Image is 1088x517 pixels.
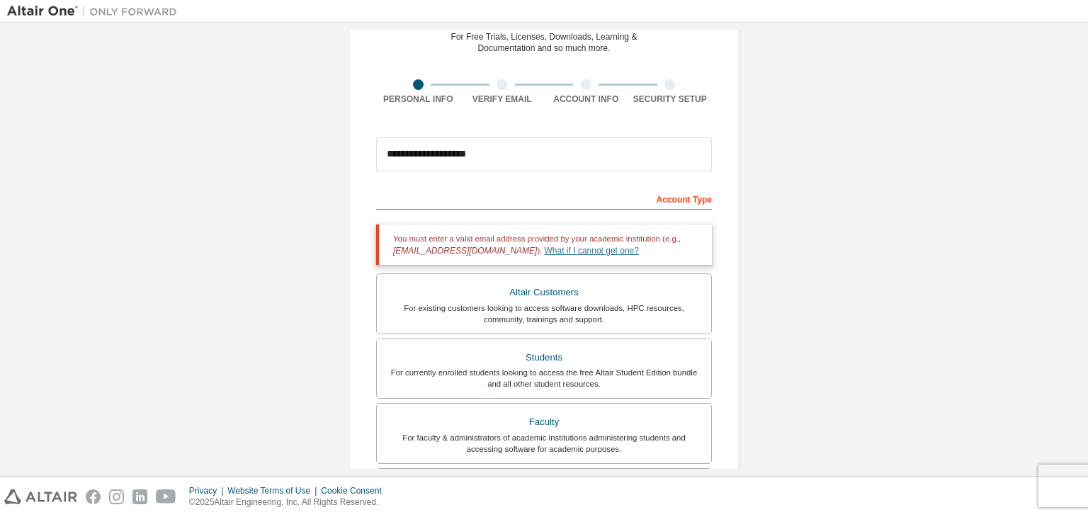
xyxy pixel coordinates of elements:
img: linkedin.svg [132,489,147,504]
div: You must enter a valid email address provided by your academic institution (e.g., ). [376,225,712,265]
div: For Free Trials, Licenses, Downloads, Learning & Documentation and so much more. [451,31,637,54]
img: Altair One [7,4,184,18]
div: Privacy [189,485,227,496]
div: For existing customers looking to access software downloads, HPC resources, community, trainings ... [385,302,703,325]
div: For faculty & administrators of academic institutions administering students and accessing softwa... [385,432,703,455]
div: Account Type [376,187,712,210]
img: facebook.svg [86,489,101,504]
img: altair_logo.svg [4,489,77,504]
div: Personal Info [376,93,460,105]
div: Altair Customers [385,283,703,302]
p: © 2025 Altair Engineering, Inc. All Rights Reserved. [189,496,390,509]
div: Faculty [385,412,703,432]
div: For currently enrolled students looking to access the free Altair Student Edition bundle and all ... [385,367,703,390]
div: Students [385,348,703,368]
img: instagram.svg [109,489,124,504]
span: [EMAIL_ADDRESS][DOMAIN_NAME] [393,246,537,256]
a: What if I cannot get one? [545,246,639,256]
div: Security Setup [628,93,713,105]
div: Cookie Consent [321,485,390,496]
div: Website Terms of Use [227,485,321,496]
div: Account Info [544,93,628,105]
div: Verify Email [460,93,545,105]
img: youtube.svg [156,489,176,504]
